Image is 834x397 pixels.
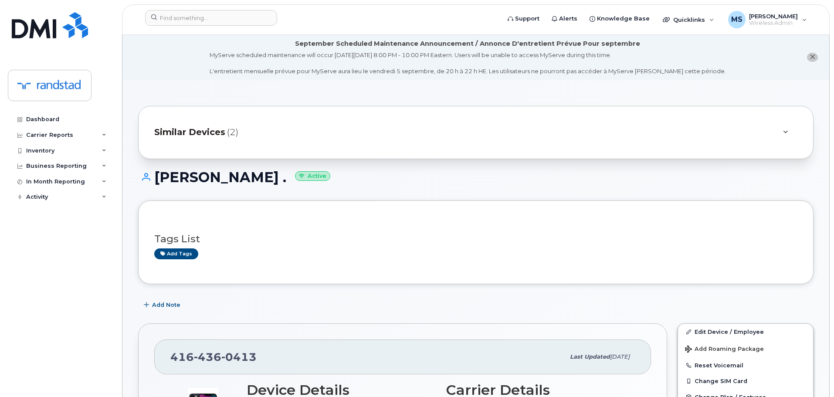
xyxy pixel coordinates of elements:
span: Similar Devices [154,126,225,139]
a: Add tags [154,248,198,259]
span: Add Roaming Package [685,346,764,354]
span: Add Note [152,301,180,309]
div: September Scheduled Maintenance Announcement / Annonce D'entretient Prévue Pour septembre [295,39,640,48]
h1: [PERSON_NAME] . [138,170,814,185]
button: Reset Voicemail [678,357,813,373]
span: [DATE] [610,353,630,360]
button: close notification [807,53,818,62]
button: Add Roaming Package [678,339,813,357]
h3: Tags List [154,234,797,244]
span: (2) [227,126,238,139]
button: Change SIM Card [678,373,813,389]
span: Last updated [570,353,610,360]
span: 416 [170,350,257,363]
button: Add Note [138,297,188,313]
span: 0413 [221,350,257,363]
span: 436 [194,350,221,363]
a: Edit Device / Employee [678,324,813,339]
small: Active [295,171,330,181]
div: MyServe scheduled maintenance will occur [DATE][DATE] 8:00 PM - 10:00 PM Eastern. Users will be u... [210,51,726,75]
